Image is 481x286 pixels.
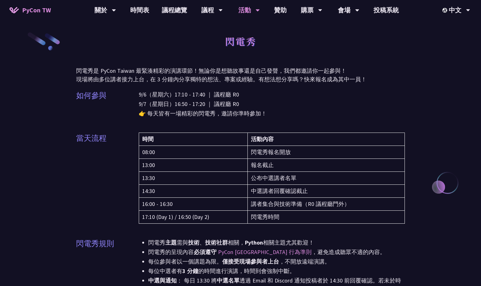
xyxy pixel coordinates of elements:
[76,238,114,249] p: 閃電秀規則
[194,248,216,256] strong: 必須遵守
[139,172,248,185] td: 13:30
[139,185,248,198] td: 14:30
[9,7,19,13] img: Home icon of PyCon TW 2025
[245,239,263,246] strong: Python
[76,90,107,101] p: 如何參與
[248,211,405,224] td: 閃電秀時間
[148,257,405,266] li: 每位參與者以一個講題為限。 ，不開放遠端演講。
[139,90,405,118] p: 9/6（星期六）17:10 - 17:40 ｜ 議程廳 R0 9/7（星期日）16:50 - 17:20 ｜ 議程廳 R0 👉 每天皆有一場精彩的閃電秀，邀請你準時參加！
[248,159,405,172] td: 報名截止
[139,146,248,159] td: 08:00
[139,198,248,211] td: 16:00 - 16:30
[76,66,405,84] p: 閃電秀是 PyCon Taiwan 最緊湊精彩的演講環節！無論你是想聽故事還是自己發聲，我們都邀請你一起參與！ 現場將由多位講者接力上台，在 3 分鐘內分享獨特的想法、專案或經驗。有想法想分享嗎...
[248,185,405,198] td: 中選講者回覆確認截止
[248,133,405,146] th: 活動內容
[148,238,405,247] li: 閃電秀 需與 、 相關， 相關主題尤其歡迎！
[148,277,177,284] strong: 中選與通知
[139,211,248,224] td: 17:10 (Day 1) / 16:50 (Day 2)
[217,277,240,284] strong: 中選名單
[22,5,51,15] span: PyCon TW
[76,133,107,144] p: 當天流程
[165,239,177,246] strong: 主題
[442,8,449,13] img: Locale Icon
[148,266,405,276] li: 每位中選者有 的時間進行演講，時間到會強制中斷。
[248,172,405,185] td: 公布中選講者名單
[205,239,228,246] strong: 技術社群
[222,258,279,265] strong: 僅接受現場參與者上台
[248,198,405,211] td: 講者集合與技術準備（R0 議程廳門外）
[248,146,405,159] td: 閃電秀報名開放
[225,32,256,51] h1: 閃電秀
[148,247,405,257] li: 閃電秀的呈現內容 ，避免造成聽眾不適的內容。
[139,159,248,172] td: 13:00
[182,267,198,275] strong: 3 分鐘
[218,248,312,256] a: PyCon [GEOGRAPHIC_DATA] 行為準則
[3,2,57,18] a: PyCon TW
[188,239,199,246] strong: 技術
[139,133,248,146] th: 時間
